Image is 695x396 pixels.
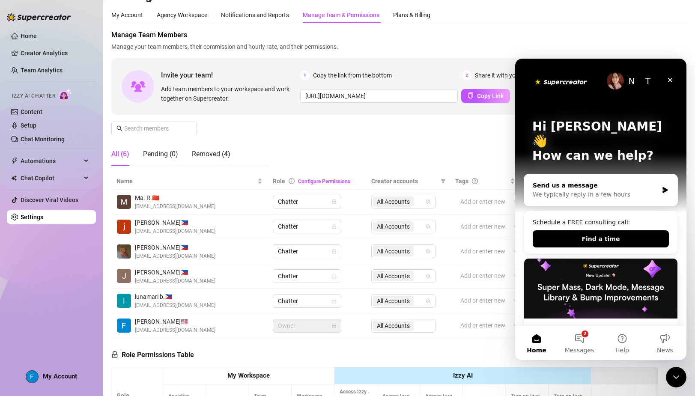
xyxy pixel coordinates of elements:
div: All (6) [111,149,129,159]
span: [PERSON_NAME] 🇵🇭 [135,268,215,277]
span: lock [331,274,337,279]
h5: Role Permissions Table [111,350,194,360]
span: All Accounts [373,271,414,281]
span: lock [331,199,337,204]
span: team [426,224,431,229]
span: [EMAIL_ADDRESS][DOMAIN_NAME] [135,252,215,260]
button: Copy Link [461,89,510,103]
span: All Accounts [373,197,414,207]
span: team [426,298,431,304]
input: Search members [124,124,185,133]
span: Ma. R. 🇨🇳 [135,193,215,202]
a: Home [21,33,37,39]
span: Manage your team members, their commission and hourly rate, and their permissions. [111,42,686,51]
span: 1 [300,71,310,80]
a: Configure Permissions [298,179,350,185]
span: Chatter [278,220,336,233]
span: lunamari b. 🇵🇭 [135,292,215,301]
span: Name [116,176,256,186]
span: News [142,289,158,295]
span: question-circle [472,178,478,184]
span: Chatter [278,245,336,258]
span: Messages [50,289,79,295]
span: Add team members to your workspace and work together on Supercreator. [161,84,297,103]
div: Manage Team & Permissions [303,10,379,20]
span: All Accounts [373,221,414,232]
span: lock [331,298,337,304]
span: Role [273,178,285,185]
span: [PERSON_NAME] 🇺🇸 [135,317,215,326]
button: Messages [43,267,86,301]
span: Izzy AI Chatter [12,92,55,100]
img: Mich Gamueta [117,244,131,259]
span: Chatter [278,295,336,307]
span: Help [100,289,114,295]
span: All Accounts [377,197,410,206]
span: All Accounts [373,296,414,306]
span: All Accounts [373,246,414,256]
img: jonas curt Titong [117,220,131,234]
a: Discover Viral Videos [21,197,78,203]
div: Super Mass, Dark Mode, Message Library & Bump Improvements [9,199,163,317]
span: team [426,274,431,279]
span: Tags [455,176,468,186]
th: Name [111,173,268,190]
iframe: Intercom live chat [666,367,686,387]
span: All Accounts [377,222,410,231]
iframe: Intercom live chat [515,59,686,360]
span: Owner [278,319,336,332]
span: filter [439,175,447,188]
span: lock [331,323,337,328]
button: Help [86,267,128,301]
span: team [426,249,431,254]
span: Chatter [278,270,336,283]
span: [EMAIL_ADDRESS][DOMAIN_NAME] [135,301,215,310]
img: AGNmyxYnfVAC-JxFRawwvZkK5OUWhwNHXVXbX2sqSftv=s96-c [26,371,38,383]
img: Farrah D [117,319,131,333]
span: Creator accounts [371,176,437,186]
img: logo-BBDzfeDw.svg [7,13,71,21]
strong: My Workspace [227,372,270,379]
span: [EMAIL_ADDRESS][DOMAIN_NAME] [135,227,215,235]
span: Invite your team! [161,70,300,80]
span: [EMAIL_ADDRESS][DOMAIN_NAME] [135,202,215,211]
div: Agency Workspace [157,10,207,20]
span: 2 [462,71,471,80]
a: Setup [21,122,36,129]
a: Settings [21,214,43,220]
img: Chat Copilot [11,175,17,181]
img: Super Mass, Dark Mode, Message Library & Bump Improvements [9,200,162,260]
div: Pending (0) [143,149,178,159]
span: team [426,199,431,204]
span: Share it with your team [475,71,536,80]
span: All Accounts [377,247,410,256]
div: Plans & Billing [393,10,430,20]
img: Ma. Regine Asio [117,195,131,209]
span: My Account [43,372,77,380]
span: [EMAIL_ADDRESS][DOMAIN_NAME] [135,326,215,334]
span: search [116,125,122,131]
div: Notifications and Reports [221,10,289,20]
span: [PERSON_NAME] 🇵🇭 [135,218,215,227]
span: Chatter [278,195,336,208]
a: Content [21,108,42,115]
span: Manage Team Members [111,30,686,40]
span: Home [12,289,31,295]
a: Chat Monitoring [21,136,65,143]
span: Copy the link from the bottom [313,71,392,80]
button: News [128,267,171,301]
span: Copy Link [477,92,504,99]
span: Chat Copilot [21,171,81,185]
span: All Accounts [377,296,410,306]
div: My Account [111,10,143,20]
span: lock [111,351,118,358]
span: lock [331,249,337,254]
